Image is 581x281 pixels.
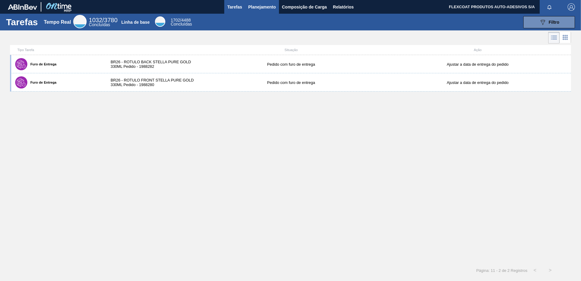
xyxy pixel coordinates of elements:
div: Visão em Cards [560,32,571,43]
div: Tipo Tarefa [11,48,105,52]
div: Base Line [171,18,192,26]
font: 4488 [181,18,191,23]
div: Base Line [155,16,165,27]
div: Ajustar a data de entrega do pedido [384,80,571,85]
span: Concluídas [171,22,192,26]
div: Pedido com furo de entrega [198,62,384,67]
span: Planejamento [248,3,276,11]
div: BR26 - ROTULO FRONT STELLA PURE GOLD 330ML Pedido - 1988280 [105,78,198,87]
span: Composição de Carga [282,3,327,11]
span: Tarefas [227,3,242,11]
div: BR26 - ROTULO BACK STELLA PURE GOLD 330ML Pedido - 1988282 [105,60,198,69]
span: Relatórios [333,3,354,11]
font: 3780 [104,17,118,23]
button: > [543,263,558,278]
span: 1 - 2 de 2 Registros [493,268,527,273]
button: Filtro [523,16,575,28]
div: Pedido com furo de entrega [198,80,384,85]
div: Ajustar a data de entrega do pedido [384,62,571,67]
span: 1702 [171,18,180,23]
img: TNhmsLtSVTkK8tSr43FrP2fwEKptu5GPRR3wAAAABJRU5ErkJggg== [8,4,37,10]
div: Tempo Real [44,19,71,25]
span: Concluídas [89,22,110,27]
button: < [528,263,543,278]
div: Visão em Lista [548,32,560,43]
div: Situação [198,48,384,52]
div: Real Time [73,15,87,28]
label: Furo de Entrega [27,81,57,84]
span: Página: 1 [476,268,493,273]
img: Logout [568,3,575,11]
span: Filtro [549,20,559,25]
span: 1032 [89,17,102,23]
div: Real Time [89,18,118,27]
span: / [89,17,118,23]
button: Notificações [540,3,559,11]
span: / [171,18,191,23]
div: Ação [384,48,571,52]
div: Linha de base [121,20,150,25]
label: Furo de Entrega [27,62,57,66]
h1: Tarefas [6,19,38,26]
